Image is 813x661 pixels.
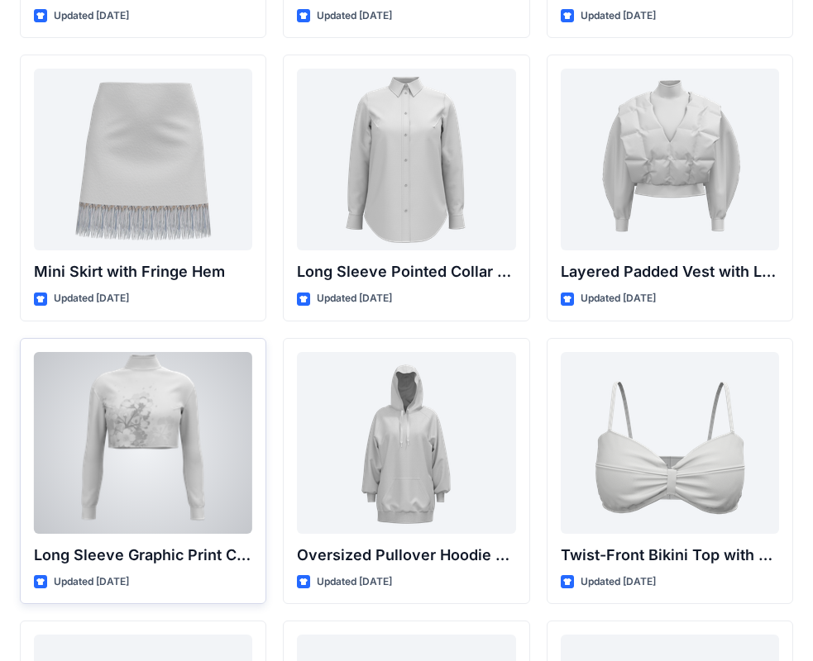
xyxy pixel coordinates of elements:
[581,7,656,25] p: Updated [DATE]
[54,290,129,307] p: Updated [DATE]
[34,260,252,283] p: Mini Skirt with Fringe Hem
[317,7,392,25] p: Updated [DATE]
[317,573,392,591] p: Updated [DATE]
[581,573,656,591] p: Updated [DATE]
[317,290,392,307] p: Updated [DATE]
[297,544,515,567] p: Oversized Pullover Hoodie with Front Pocket
[54,573,129,591] p: Updated [DATE]
[34,69,252,250] a: Mini Skirt with Fringe Hem
[297,260,515,283] p: Long Sleeve Pointed Collar Button-Up Shirt
[34,352,252,534] a: Long Sleeve Graphic Print Cropped Turtleneck
[581,290,656,307] p: Updated [DATE]
[54,7,129,25] p: Updated [DATE]
[561,69,779,250] a: Layered Padded Vest with Long Sleeve Top
[561,352,779,534] a: Twist-Front Bikini Top with Thin Straps
[297,352,515,534] a: Oversized Pullover Hoodie with Front Pocket
[561,260,779,283] p: Layered Padded Vest with Long Sleeve Top
[561,544,779,567] p: Twist-Front Bikini Top with Thin Straps
[34,544,252,567] p: Long Sleeve Graphic Print Cropped Turtleneck
[297,69,515,250] a: Long Sleeve Pointed Collar Button-Up Shirt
